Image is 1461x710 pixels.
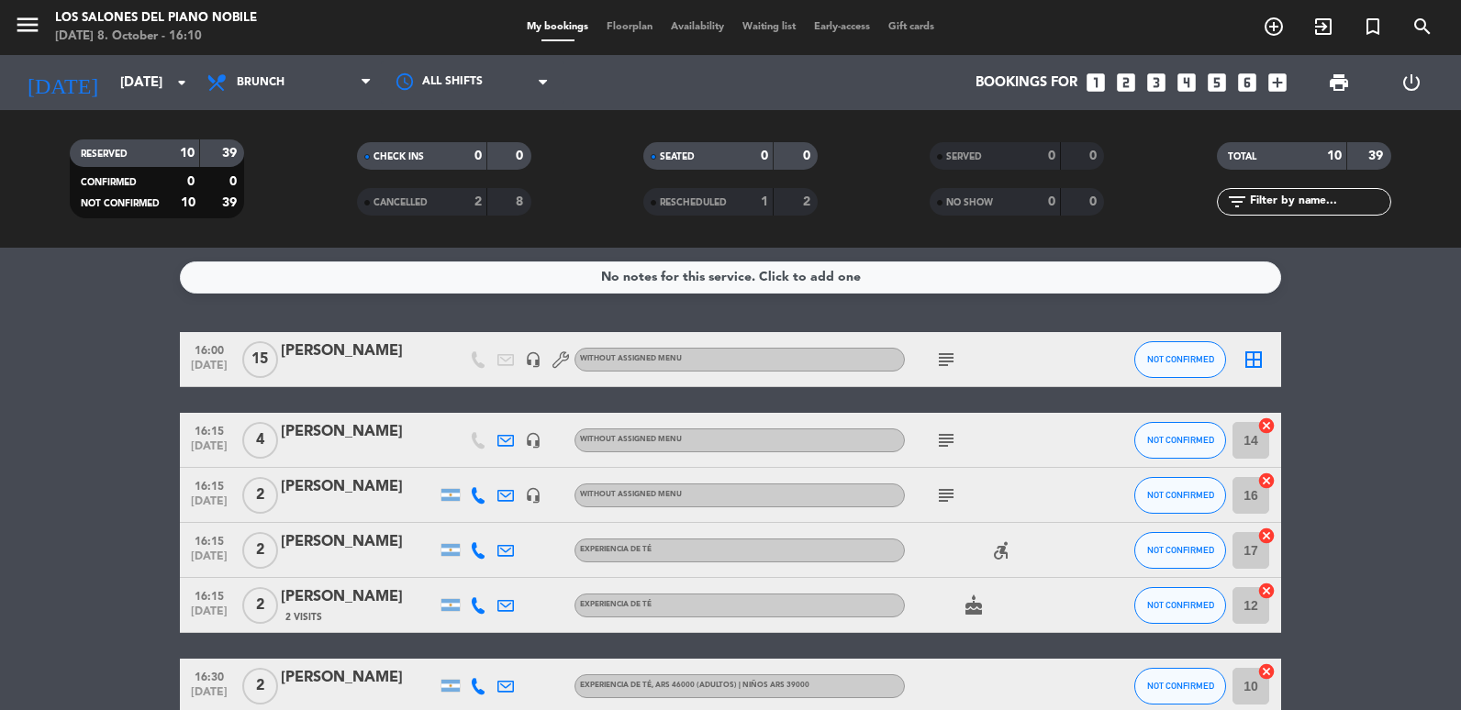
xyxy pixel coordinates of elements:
[1411,16,1433,38] i: search
[281,475,437,499] div: [PERSON_NAME]
[580,601,652,608] span: EXPERIENCIA DE TÉ
[1257,527,1276,545] i: cancel
[281,339,437,363] div: [PERSON_NAME]
[1328,72,1350,94] span: print
[285,610,322,625] span: 2 Visits
[516,150,527,162] strong: 0
[963,594,985,616] i: cake
[186,665,232,686] span: 16:30
[229,175,240,188] strong: 0
[186,529,232,550] span: 16:15
[1375,55,1447,110] div: LOG OUT
[990,539,1012,561] i: accessible_forward
[935,349,957,371] i: subject
[1147,681,1214,691] span: NOT CONFIRMED
[474,150,482,162] strong: 0
[55,9,257,28] div: Los Salones del Piano Nobile
[242,341,278,378] span: 15
[1134,532,1226,569] button: NOT CONFIRMED
[1134,422,1226,459] button: NOT CONFIRMED
[1205,71,1229,94] i: looks_5
[1134,341,1226,378] button: NOT CONFIRMED
[242,668,278,704] span: 2
[1368,150,1387,162] strong: 39
[516,195,527,208] strong: 8
[242,422,278,459] span: 4
[1327,150,1342,162] strong: 10
[805,22,879,32] span: Early-access
[935,484,957,506] i: subject
[281,585,437,609] div: [PERSON_NAME]
[518,22,597,32] span: My bookings
[1147,545,1214,555] span: NOT CONFIRMED
[186,474,232,495] span: 16:15
[186,605,232,627] span: [DATE]
[580,355,682,362] span: Without assigned menu
[935,429,957,451] i: subject
[525,432,541,449] i: headset_mic
[1263,16,1285,38] i: add_circle_outline
[597,22,662,32] span: Floorplan
[81,199,160,208] span: NOT CONFIRMED
[14,11,41,45] button: menu
[186,686,232,707] span: [DATE]
[281,666,437,690] div: [PERSON_NAME]
[186,550,232,571] span: [DATE]
[222,147,240,160] strong: 39
[1147,600,1214,610] span: NOT CONFIRMED
[1257,416,1276,435] i: cancel
[55,28,257,46] div: [DATE] 8. October - 16:10
[1362,16,1384,38] i: turned_in_not
[946,198,993,207] span: NO SHOW
[474,195,482,208] strong: 2
[761,195,768,208] strong: 1
[1257,471,1276,490] i: cancel
[186,360,232,381] span: [DATE]
[803,195,814,208] strong: 2
[1114,71,1138,94] i: looks_two
[14,11,41,39] i: menu
[1134,668,1226,704] button: NOT CONFIRMED
[601,267,861,288] div: No notes for this service. Click to add one
[1084,71,1108,94] i: looks_one
[976,75,1077,91] span: Bookings for
[1312,16,1334,38] i: exit_to_app
[281,530,437,554] div: [PERSON_NAME]
[186,495,232,516] span: [DATE]
[1228,152,1256,161] span: TOTAL
[580,491,682,498] span: Without assigned menu
[171,72,193,94] i: arrow_drop_down
[1144,71,1168,94] i: looks_3
[580,546,652,553] span: EXPERIENCIA DE TÉ
[186,338,232,360] span: 16:00
[186,584,232,605] span: 16:15
[803,150,814,162] strong: 0
[180,147,195,160] strong: 10
[660,198,727,207] span: RESCHEDULED
[1257,582,1276,600] i: cancel
[525,487,541,504] i: headset_mic
[222,196,240,209] strong: 39
[652,682,809,689] span: , ARS 46000 (Adultos) | Niños ARS 39000
[186,440,232,461] span: [DATE]
[1235,71,1259,94] i: looks_6
[662,22,733,32] span: Availability
[580,682,809,689] span: EXPERIENCIA DE TÉ
[374,152,424,161] span: CHECK INS
[1048,150,1055,162] strong: 0
[879,22,943,32] span: Gift cards
[1266,71,1289,94] i: add_box
[1175,71,1199,94] i: looks_4
[761,150,768,162] strong: 0
[1257,662,1276,681] i: cancel
[733,22,805,32] span: Waiting list
[374,198,428,207] span: CANCELLED
[81,150,128,159] span: RESERVED
[242,477,278,514] span: 2
[1147,435,1214,445] span: NOT CONFIRMED
[580,436,682,443] span: Without assigned menu
[242,532,278,569] span: 2
[1048,195,1055,208] strong: 0
[1248,192,1390,212] input: Filter by name...
[1243,349,1265,371] i: border_all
